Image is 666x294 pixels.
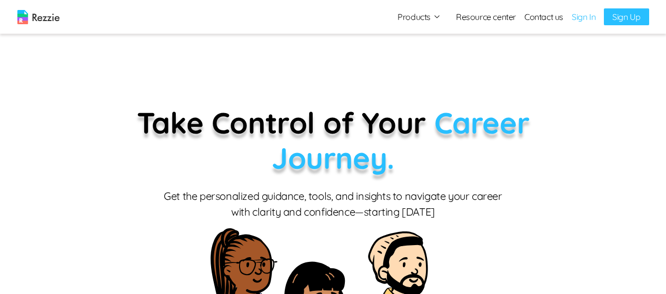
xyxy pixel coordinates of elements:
p: Get the personalized guidance, tools, and insights to navigate your career with clarity and confi... [162,188,504,220]
img: logo [17,10,59,24]
a: Resource center [456,11,516,23]
p: Take Control of Your [83,105,583,176]
a: Contact us [524,11,563,23]
button: Products [397,11,441,23]
a: Sign Up [604,8,649,25]
a: Sign In [572,11,595,23]
span: Career Journey. [272,104,529,176]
